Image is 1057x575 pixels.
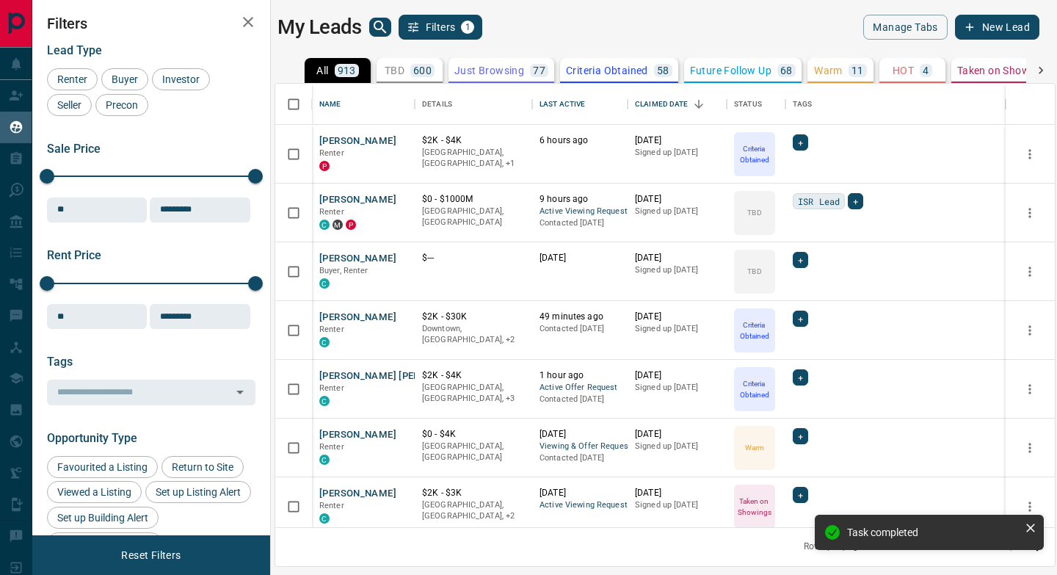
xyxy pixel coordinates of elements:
[735,496,774,518] p: Taken on Showings
[540,193,620,206] p: 9 hours ago
[635,323,719,335] p: Signed up [DATE]
[1019,319,1041,341] button: more
[152,68,210,90] div: Investor
[923,65,929,76] p: 4
[319,487,396,501] button: [PERSON_NAME]
[47,43,102,57] span: Lead Type
[847,527,1019,538] div: Task completed
[540,394,620,405] p: Contacted [DATE]
[319,278,330,289] div: condos.ca
[1019,378,1041,400] button: more
[690,65,771,76] p: Future Follow Up
[793,487,808,503] div: +
[793,134,808,151] div: +
[462,22,473,32] span: 1
[319,207,344,217] span: Renter
[52,486,137,498] span: Viewed a Listing
[540,369,620,382] p: 1 hour ago
[422,252,525,264] p: $---
[635,382,719,394] p: Signed up [DATE]
[532,84,628,125] div: Last Active
[422,323,525,346] p: Midtown | Central, Toronto
[804,540,865,553] p: Rows per page:
[312,84,415,125] div: Name
[399,15,483,40] button: Filters1
[863,15,947,40] button: Manage Tabs
[1019,437,1041,459] button: more
[540,84,585,125] div: Last Active
[422,487,525,499] p: $2K - $3K
[657,65,669,76] p: 58
[157,73,205,85] span: Investor
[533,65,545,76] p: 77
[422,84,452,125] div: Details
[635,487,719,499] p: [DATE]
[853,194,858,209] span: +
[734,84,762,125] div: Status
[145,481,251,503] div: Set up Listing Alert
[319,148,344,158] span: Renter
[635,428,719,441] p: [DATE]
[338,65,356,76] p: 913
[47,507,159,529] div: Set up Building Alert
[319,383,344,393] span: Renter
[635,147,719,159] p: Signed up [DATE]
[319,84,341,125] div: Name
[745,442,764,453] p: Warm
[319,161,330,171] div: property.ca
[540,382,620,394] span: Active Offer Request
[798,488,803,502] span: +
[47,456,158,478] div: Favourited a Listing
[52,461,153,473] span: Favourited a Listing
[540,323,620,335] p: Contacted [DATE]
[319,252,396,266] button: [PERSON_NAME]
[47,248,101,262] span: Rent Price
[566,65,648,76] p: Criteria Obtained
[316,65,328,76] p: All
[798,311,803,326] span: +
[540,252,620,264] p: [DATE]
[101,99,143,111] span: Precon
[319,369,476,383] button: [PERSON_NAME] [PERSON_NAME]
[540,499,620,512] span: Active Viewing Request
[1019,143,1041,165] button: more
[47,68,98,90] div: Renter
[101,68,148,90] div: Buyer
[319,220,330,230] div: condos.ca
[47,481,142,503] div: Viewed a Listing
[798,135,803,150] span: +
[735,143,774,165] p: Criteria Obtained
[540,217,620,229] p: Contacted [DATE]
[422,193,525,206] p: $0 - $1000M
[47,355,73,369] span: Tags
[848,193,863,209] div: +
[780,65,793,76] p: 68
[957,65,1050,76] p: Taken on Showings
[635,193,719,206] p: [DATE]
[230,382,250,402] button: Open
[47,431,137,445] span: Opportunity Type
[319,396,330,406] div: condos.ca
[635,84,689,125] div: Claimed Date
[540,134,620,147] p: 6 hours ago
[793,84,813,125] div: Tags
[106,73,143,85] span: Buyer
[635,252,719,264] p: [DATE]
[422,441,525,463] p: [GEOGRAPHIC_DATA], [GEOGRAPHIC_DATA]
[735,319,774,341] p: Criteria Obtained
[319,134,396,148] button: [PERSON_NAME]
[95,94,148,116] div: Precon
[319,442,344,452] span: Renter
[319,311,396,325] button: [PERSON_NAME]
[52,73,92,85] span: Renter
[319,513,330,524] div: condos.ca
[747,266,761,277] p: TBD
[540,311,620,323] p: 49 minutes ago
[540,441,620,453] span: Viewing & Offer Request
[785,84,1006,125] div: Tags
[814,65,843,76] p: Warm
[150,486,246,498] span: Set up Listing Alert
[369,18,391,37] button: search button
[422,311,525,323] p: $2K - $30K
[385,65,404,76] p: TBD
